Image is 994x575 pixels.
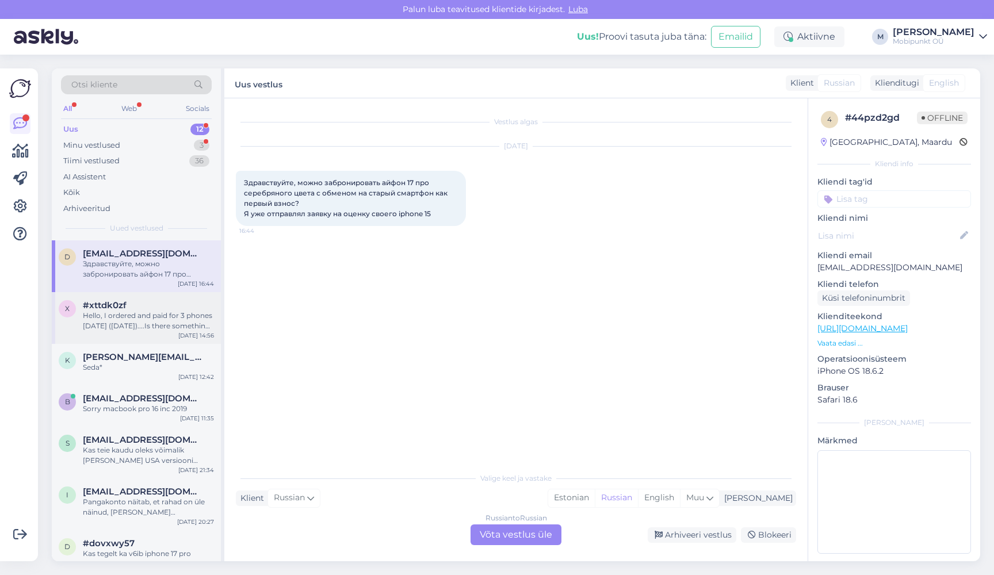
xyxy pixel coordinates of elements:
div: Seda* [83,362,214,373]
button: Emailid [711,26,760,48]
div: Kõik [63,187,80,198]
span: Russian [824,77,855,89]
span: d [64,252,70,261]
span: i.migur@gmail.com [83,486,202,497]
div: # 44pzd2gd [845,111,917,125]
div: Sorry macbook pro 16 inc 2019 [83,404,214,414]
div: Blokeeri [741,527,796,543]
div: Socials [183,101,212,116]
div: Estonian [548,489,595,507]
p: Vaata edasi ... [817,338,971,348]
div: Küsi telefoninumbrit [817,290,910,306]
div: Aktiivne [774,26,844,47]
span: i [66,490,68,499]
p: Kliendi email [817,250,971,262]
div: [DATE] 11:35 [180,414,214,423]
span: karel.hanni@gmail.com [83,352,202,362]
div: [DATE] 20:27 [177,517,214,526]
div: Klient [236,492,264,504]
div: Russian [595,489,638,507]
div: [PERSON_NAME] [817,417,971,428]
span: d [64,542,70,551]
div: Vestlus algas [236,117,796,127]
span: #xttdk0zf [83,300,127,310]
span: Otsi kliente [71,79,117,91]
span: b [65,397,70,406]
div: Arhiveeritud [63,203,110,214]
span: 16:44 [239,227,282,235]
div: Pangakonto näitab, et rahad on üle näinud, [PERSON_NAME] kinnituskirjasid ja arveid [83,497,214,517]
span: Luba [565,4,591,14]
input: Lisa nimi [818,229,958,242]
a: [PERSON_NAME]Mobipunkt OÜ [893,28,987,46]
span: x [65,304,70,313]
div: Tiimi vestlused [63,155,120,167]
span: sluide@gmail.com [83,435,202,445]
span: s [66,439,70,447]
div: 36 [189,155,209,167]
div: Klienditugi [870,77,919,89]
div: [DATE] 14:56 [178,331,214,340]
div: Proovi tasuta juba täna: [577,30,706,44]
b: Uus! [577,31,599,42]
span: 4 [827,115,832,124]
div: Arhiveeri vestlus [648,527,736,543]
div: M [872,29,888,45]
p: Operatsioonisüsteem [817,353,971,365]
p: Klienditeekond [817,310,971,323]
span: Muu [686,492,704,503]
label: Uus vestlus [235,75,282,91]
div: [DATE] 12:42 [178,373,214,381]
div: Kas teie kaudu oleks võimalik [PERSON_NAME] USA versiooni iPhone 17 Prost? Küsin, kuna USA mudeli... [83,445,214,466]
span: Здравствуйте, можно забронировать айфон 17 про серебряного цвета с обменом на старый смартфон как... [244,178,449,218]
p: Brauser [817,382,971,394]
div: [PERSON_NAME] [893,28,974,37]
p: Kliendi telefon [817,278,971,290]
p: Märkmed [817,435,971,447]
div: Mobipunkt OÜ [893,37,974,46]
div: Klient [786,77,814,89]
img: Askly Logo [9,78,31,99]
div: Web [119,101,139,116]
p: Kliendi tag'id [817,176,971,188]
span: English [929,77,959,89]
span: k [65,356,70,365]
div: English [638,489,680,507]
a: [URL][DOMAIN_NAME] [817,323,908,333]
div: Hello, I ordered and paid for 3 phones [DATE] ([DATE])....Is there something wrong? [83,310,214,331]
div: [DATE] [236,141,796,151]
div: All [61,101,74,116]
div: Russian to Russian [485,513,547,523]
span: danielkile233@gmail.com [83,248,202,259]
div: 12 [190,124,209,135]
span: Offline [917,112,968,124]
input: Lisa tag [817,190,971,208]
p: iPhone OS 18.6.2 [817,365,971,377]
span: #dovxwy57 [83,538,135,549]
div: Здравствуйте, можно забронировать айфон 17 про серебряного цвета с обменом на старый смартфон как... [83,259,214,279]
p: Safari 18.6 [817,394,971,406]
div: [DATE] 16:44 [178,279,214,288]
div: AI Assistent [63,171,106,183]
div: [DATE] 21:34 [178,466,214,474]
div: 3 [194,140,209,151]
span: Uued vestlused [110,223,163,233]
div: [GEOGRAPHIC_DATA], Maardu [821,136,952,148]
div: Minu vestlused [63,140,120,151]
div: Uus [63,124,78,135]
div: Võta vestlus üle [471,524,561,545]
div: Kas tegelt ka v6ib iphone 17 pro maxiga minna 4 kuud [83,549,214,569]
p: Kliendi nimi [817,212,971,224]
div: Valige keel ja vastake [236,473,796,484]
div: Kliendi info [817,159,971,169]
div: [PERSON_NAME] [720,492,793,504]
span: Russian [274,492,305,504]
p: [EMAIL_ADDRESS][DOMAIN_NAME] [817,262,971,274]
span: batuhanmericli92@gmail.com [83,393,202,404]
